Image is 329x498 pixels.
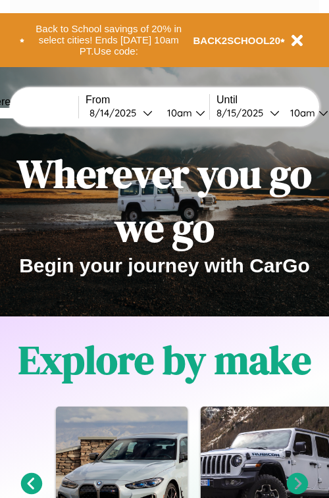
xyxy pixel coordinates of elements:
div: 10am [161,107,195,119]
div: 8 / 14 / 2025 [89,107,143,119]
button: 10am [157,106,209,120]
label: From [86,94,209,106]
div: 10am [284,107,318,119]
button: Back to School savings of 20% in select cities! Ends [DATE] 10am PT.Use code: [24,20,193,61]
b: BACK2SCHOOL20 [193,35,281,46]
button: 8/14/2025 [86,106,157,120]
div: 8 / 15 / 2025 [216,107,270,119]
h1: Explore by make [18,333,311,387]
